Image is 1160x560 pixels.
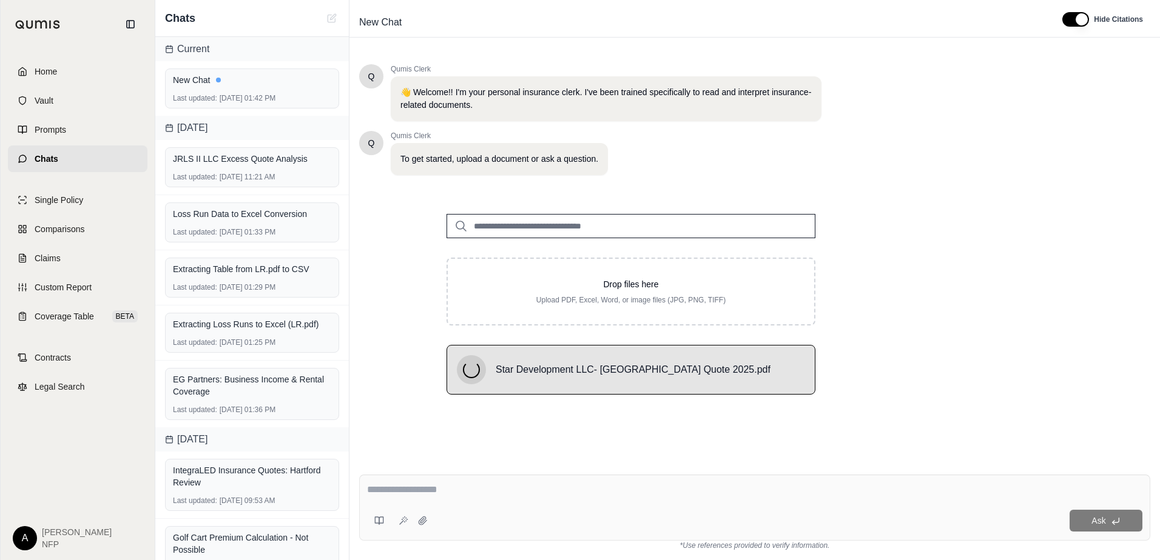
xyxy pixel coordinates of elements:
div: Golf Cart Premium Calculation - Not Possible [173,532,331,556]
a: Legal Search [8,373,147,400]
a: Chats [8,145,147,172]
div: JRLS II LLC Excess Quote Analysis [173,153,331,165]
div: [DATE] 01:36 PM [173,405,331,415]
span: Hide Citations [1094,15,1143,24]
span: Vault [35,95,53,107]
span: Chats [35,153,58,165]
div: *Use references provided to verify information. [359,541,1150,550]
button: Collapse sidebar [121,15,140,34]
a: Prompts [8,116,147,143]
a: Home [8,58,147,85]
span: NFP [42,538,112,550]
a: Single Policy [8,187,147,213]
a: Contracts [8,344,147,371]
span: Ask [1091,516,1105,525]
div: [DATE] 01:25 PM [173,338,331,347]
div: Current [155,37,349,61]
span: Prompts [35,124,66,136]
div: Loss Run Data to Excel Conversion [173,208,331,220]
div: [DATE] 01:33 PM [173,227,331,237]
a: Claims [8,245,147,272]
span: Last updated: [173,227,217,237]
div: Extracting Loss Runs to Excel (LR.pdf) [173,318,331,330]
span: Legal Search [35,381,85,393]
div: Edit Title [354,13,1048,32]
div: [DATE] [155,427,349,452]
div: EG Partners: Business Income & Rental Coverage [173,373,331,398]
div: [DATE] 01:29 PM [173,282,331,292]
a: Coverage TableBETA [8,303,147,330]
span: [PERSON_NAME] [42,526,112,538]
div: [DATE] 01:42 PM [173,93,331,103]
span: Last updated: [173,496,217,505]
div: A [13,526,37,550]
button: Ask [1070,510,1142,532]
span: Last updated: [173,338,217,347]
div: New Chat [173,74,331,86]
span: Last updated: [173,172,217,182]
span: Home [35,65,57,78]
div: IntegraLED Insurance Quotes: Hartford Review [173,464,331,488]
span: Qumis Clerk [391,64,821,74]
span: Last updated: [173,405,217,415]
span: Hello [368,70,375,82]
span: Claims [35,252,61,264]
span: Coverage Table [35,310,94,322]
span: Custom Report [35,281,92,293]
button: New Chat [325,11,339,25]
span: Hello [368,137,375,149]
span: Last updated: [173,93,217,103]
span: Contracts [35,352,71,364]
div: [DATE] [155,116,349,140]
a: Custom Report [8,274,147,301]
div: [DATE] 11:21 AM [173,172,331,182]
a: Vault [8,87,147,114]
p: 👋 Welcome!! I'm your personal insurance clerk. I've been trained specifically to read and interpr... [400,86,812,112]
span: Star Development LLC- [GEOGRAPHIC_DATA] Quote 2025.pdf [496,362,771,377]
span: Comparisons [35,223,84,235]
a: Comparisons [8,216,147,242]
span: New Chat [354,13,406,32]
span: Single Policy [35,194,83,206]
p: Upload PDF, Excel, Word, or image files (JPG, PNG, TIFF) [467,295,795,305]
div: Extracting Table from LR.pdf to CSV [173,263,331,275]
div: [DATE] 09:53 AM [173,496,331,505]
p: Drop files here [467,278,795,290]
span: Chats [165,10,195,27]
img: Qumis Logo [15,20,61,29]
p: To get started, upload a document or ask a question. [400,153,598,165]
span: Last updated: [173,282,217,292]
span: Qumis Clerk [391,131,608,141]
span: BETA [112,310,138,322]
